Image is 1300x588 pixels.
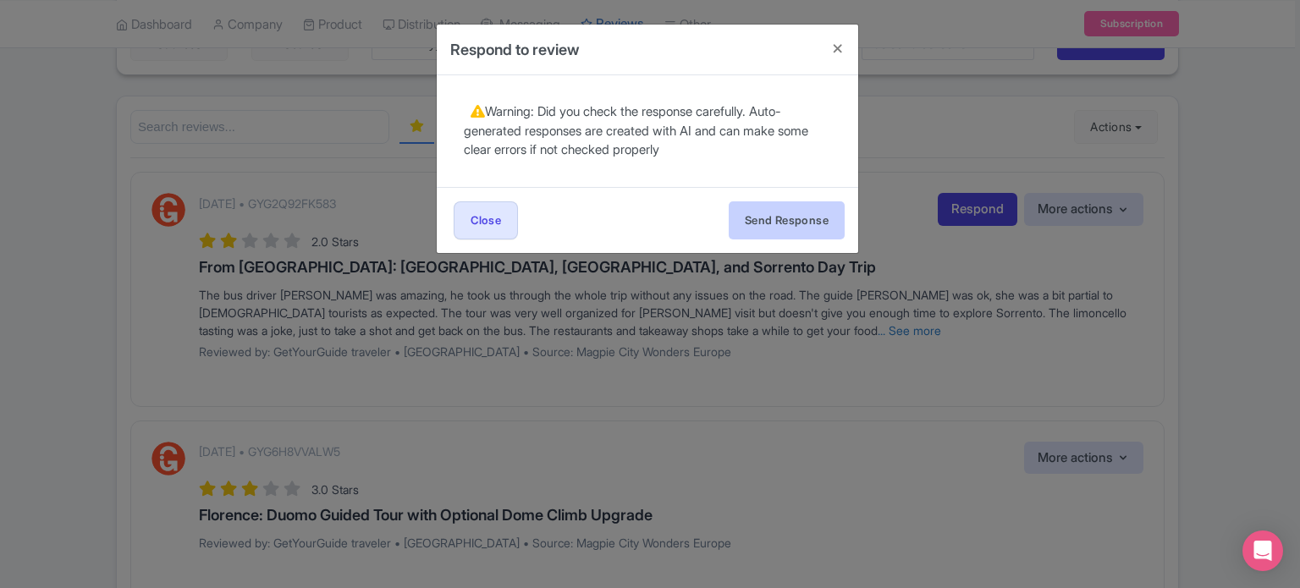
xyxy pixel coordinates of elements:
[729,201,845,239] button: Send Response
[464,102,831,160] div: Warning: Did you check the response carefully. Auto-generated responses are created with AI and c...
[454,201,518,239] a: Close
[1242,530,1283,571] div: Open Intercom Messenger
[818,25,858,73] button: Close
[450,38,580,61] h4: Respond to review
